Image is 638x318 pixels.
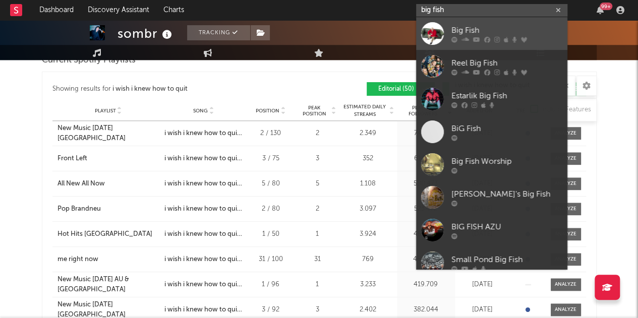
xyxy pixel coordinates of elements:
div: 3.097 [341,204,394,214]
a: Pop Brandneu [57,204,159,214]
div: Reel Big Fish [451,57,562,69]
span: Position [256,108,279,114]
div: sombr [118,25,175,42]
a: Small Pond Big Fish [416,246,567,279]
div: Small Pond Big Fish [451,253,562,266]
div: i wish i knew how to quit you [164,154,243,164]
span: Estimated Daily Streams [341,103,388,118]
div: 3 [299,154,336,164]
div: 3.924 [341,229,394,239]
div: 740.517 [399,129,452,139]
a: BiG Fish [416,115,567,148]
div: 1 / 50 [248,229,294,239]
div: BIG FISH AZU [451,221,562,233]
div: Pop Brandneu [57,204,101,214]
div: i wish i knew how to quit you [164,204,243,214]
div: 3 / 75 [248,154,294,164]
div: Big Fish Worship [451,155,562,167]
div: 2.349 [341,129,394,139]
input: Search for artists [416,4,567,17]
div: 99 + [600,3,612,10]
div: i wish i knew how to quit you [164,305,243,315]
div: 1.108 [341,179,394,189]
span: Editorial ( 50 ) [373,86,420,92]
div: 614.415 [399,154,452,164]
div: Big Fish [451,24,562,36]
div: 382.044 [399,305,452,315]
a: New Music [DATE] AU & [GEOGRAPHIC_DATA] [57,275,159,294]
div: 5 / 80 [248,179,294,189]
div: 580.473 [399,179,452,189]
div: All New All Now [57,179,105,189]
div: 5 [299,179,336,189]
div: 3.233 [341,280,394,290]
div: 419.709 [399,280,452,290]
a: Estarlik Big Fish [416,83,567,115]
a: Hot Hits [GEOGRAPHIC_DATA] [57,229,159,239]
div: 3 / 92 [248,305,294,315]
div: Estarlik Big Fish [451,90,562,102]
span: Song [193,108,208,114]
a: BIG FISH AZU [416,214,567,246]
div: 352 [341,154,394,164]
div: 31 [299,255,336,265]
div: i wish i knew how to quit you [164,129,243,139]
div: 486.781 [399,229,452,239]
div: 2 / 80 [248,204,294,214]
span: Playlist Followers [399,105,446,117]
div: Front Left [57,154,87,164]
div: 769 [341,255,394,265]
div: 480.943 [399,255,452,265]
span: Playlist [95,108,116,114]
a: Reel Big Fish [416,50,567,83]
div: 523.472 [399,204,452,214]
div: i wish i knew how to quit you [164,280,243,290]
a: Front Left [57,154,159,164]
div: 3 [299,305,336,315]
div: 31 / 100 [248,255,294,265]
div: i wish i knew how to quit [112,83,188,95]
div: [DATE] [457,305,508,315]
div: Hot Hits [GEOGRAPHIC_DATA] [57,229,152,239]
div: me right now [57,255,98,265]
div: 1 / 96 [248,280,294,290]
a: All New All Now [57,179,159,189]
div: Showing results for [52,82,319,96]
div: 1 [299,280,336,290]
button: Tracking [187,25,250,40]
a: Big Fish [416,17,567,50]
div: BiG Fish [451,122,562,135]
div: [PERSON_NAME]'s Big Fish [451,188,562,200]
div: 2 / 130 [248,129,294,139]
div: 2 [299,204,336,214]
a: Big Fish Worship [416,148,567,181]
div: i wish i knew how to quit you [164,229,243,239]
a: [PERSON_NAME]'s Big Fish [416,181,567,214]
button: Editorial(50) [367,82,435,96]
div: [DATE] [457,280,508,290]
div: i wish i knew how to quit you [164,179,243,189]
a: me right now [57,255,159,265]
span: Current Spotify Playlists [42,54,136,67]
button: 99+ [597,6,604,14]
div: 2.402 [341,305,394,315]
div: 1 [299,229,336,239]
div: i wish i knew how to quit you [164,255,243,265]
span: Peak Position [299,105,330,117]
a: New Music [DATE] [GEOGRAPHIC_DATA] [57,123,159,143]
div: 2 [299,129,336,139]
